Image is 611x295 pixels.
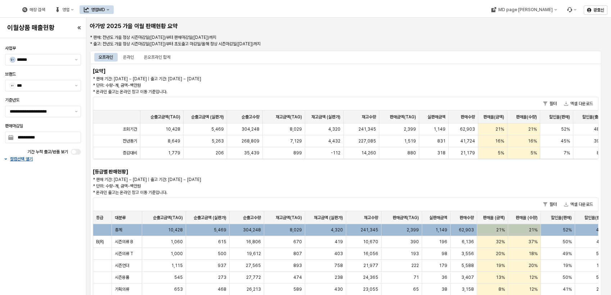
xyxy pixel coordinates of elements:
span: 19,612 [246,251,261,257]
span: 재고수량 [364,215,378,221]
span: 18% [529,251,538,257]
span: 1,115 [171,263,183,268]
span: 8% [597,150,603,156]
span: 시즌언더 [115,263,129,268]
span: 50% [596,251,605,257]
span: 10,428 [168,227,183,233]
button: 제안 사항 표시 [72,80,81,91]
span: 전년동기 [123,138,137,144]
span: 3,556 [461,251,474,257]
button: 엑셀 다운로드 [561,99,596,108]
span: 순출고금액(TAG) [153,215,183,221]
span: 390 [410,239,419,245]
span: -112 [331,150,340,156]
span: 순출고수량 [243,215,261,221]
span: 재고수량 [362,114,376,120]
span: 20% [496,251,505,257]
span: 50% [562,274,572,280]
span: 4,320 [328,126,340,132]
span: 27,772 [246,274,261,280]
span: 판매수량 [461,114,475,120]
span: 1,149 [435,227,447,233]
span: 19% [563,263,572,268]
span: 893 [293,263,302,268]
span: 41% [563,286,572,292]
span: 조회기간 [123,126,137,132]
span: 순출고금액 (실판가) [191,114,224,120]
span: 238 [335,274,343,280]
span: 8% [498,286,505,292]
span: 총계 [115,227,122,233]
span: 21% [528,126,537,132]
span: 등급 [96,215,103,221]
button: 엑셀 다운로드 [561,200,596,209]
span: 403 [334,251,343,257]
h4: 이월상품 매출현황 [7,24,65,31]
span: 50% [596,274,605,280]
span: 판매수량 [460,215,474,221]
span: 2,399 [407,227,419,233]
span: 01 [10,83,15,88]
span: 26,213 [246,286,261,292]
span: 241,345 [358,126,376,132]
span: 28% [596,286,605,292]
span: 시즌의류 B [115,239,133,245]
span: 419 [335,239,343,245]
span: 24,365 [363,274,378,280]
span: 16% [528,138,537,144]
font: 필터 [549,201,557,208]
span: 답1 [10,57,15,62]
main: 앱 프레임 [86,18,611,295]
span: 1,060 [171,239,183,245]
div: MD page 이동 [487,5,561,14]
span: 12% [529,274,538,280]
span: 10,670 [363,239,378,245]
span: 880 [407,150,416,156]
span: 16,056 [363,251,378,257]
span: 474 [293,274,302,280]
span: 기준년도 [5,97,19,103]
span: 468 [218,286,226,292]
span: 500 [218,251,226,257]
span: 4,320 [331,227,343,233]
span: 20% [529,263,538,268]
span: 758 [334,263,343,268]
div: 영업 [62,7,69,12]
span: 8,649 [168,138,180,144]
div: 온오프라인 합계 [144,53,170,62]
span: 48% [594,126,603,132]
span: 순출고금액 (실판가) [194,215,226,221]
span: 227,085 [358,138,376,144]
font: 필터 [549,100,557,107]
span: 304,248 [243,227,261,233]
span: 6,136 [462,239,474,245]
span: 3,158 [462,286,474,292]
span: 430 [334,286,343,292]
span: 판매율 (금액) [483,215,505,221]
span: 21,977 [363,263,378,268]
span: 사업부 [5,46,16,51]
span: 45% [561,138,570,144]
p: * 판매 기간: [DATE] ~ [DATE] | 출고 기간: [DATE] ~ [DATE] * 단위: 수량-개, 금액-백만원 * 온라인 출고는 온라인 창고 이동 기준입니다. [93,176,385,196]
button: 컬럼선택 열기 [4,156,82,162]
button: MD page [PERSON_NAME] [487,5,561,14]
span: 32% [496,239,505,245]
span: 5% [498,150,504,156]
span: 증감대비 [123,150,137,156]
span: 시즌용품 [115,274,129,280]
span: 206 [216,150,224,156]
span: 39% [594,138,603,144]
button: 매장 검색 [18,5,49,14]
span: 19% [496,263,505,268]
span: 241,345 [361,227,378,233]
span: 할인율(판매) [551,215,572,221]
span: 71 [413,274,419,280]
span: 62,903 [459,227,474,233]
span: 재고금액 (실판가) [311,114,340,120]
span: 순출고금액(TAG) [150,114,180,120]
span: 4,432 [328,138,340,144]
span: 재고금액 (실판가) [314,215,343,221]
font: 엑셀 다운로드 [570,100,593,107]
button: 필터 [540,200,560,209]
span: 1,149 [434,126,445,132]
